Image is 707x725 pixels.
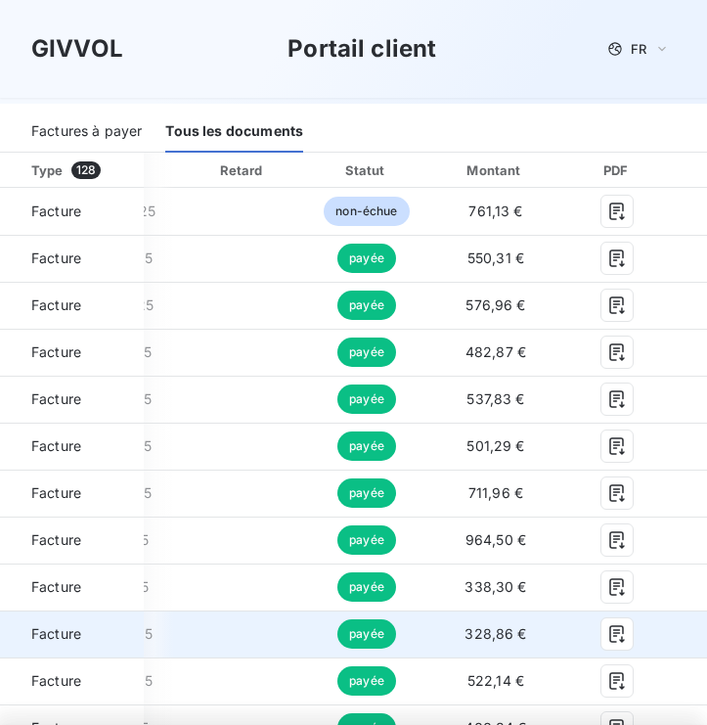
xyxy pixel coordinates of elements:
span: FR [631,41,646,57]
span: payée [337,244,396,273]
span: payée [337,478,396,508]
h3: GIVVOL [31,31,123,67]
span: payée [337,385,396,414]
span: 328,86 € [464,625,526,642]
span: 711,96 € [468,484,523,501]
span: 501,29 € [466,437,524,454]
span: 338,30 € [464,578,526,595]
span: Facture [16,671,128,691]
span: payée [337,291,396,320]
span: 761,13 € [468,203,522,219]
span: payée [337,666,396,696]
span: Facture [16,202,128,221]
div: Statut [310,160,424,180]
h3: Portail client [287,31,436,67]
span: Facture [16,624,128,644]
span: Facture [16,436,128,456]
span: 537,83 € [466,390,524,407]
div: Retard [185,160,302,180]
div: PDF [568,160,667,180]
span: Facture [16,389,128,409]
span: Facture [16,530,128,550]
div: Montant [431,160,559,180]
span: payée [337,619,396,649]
span: payée [337,338,396,367]
span: Facture [16,342,128,362]
span: Facture [16,577,128,597]
span: Facture [16,483,128,503]
span: 576,96 € [465,296,525,313]
div: Factures à payer [31,112,142,153]
span: non-échue [324,197,409,226]
span: 522,14 € [467,672,524,689]
span: 128 [71,161,101,179]
span: 482,87 € [465,343,526,360]
span: 964,50 € [465,531,526,548]
div: Type [20,160,140,180]
span: Facture [16,249,128,268]
span: Facture [16,295,128,315]
span: payée [337,572,396,602]
span: payée [337,525,396,555]
span: 550,31 € [467,249,524,266]
div: Tous les documents [165,112,303,153]
span: payée [337,431,396,461]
